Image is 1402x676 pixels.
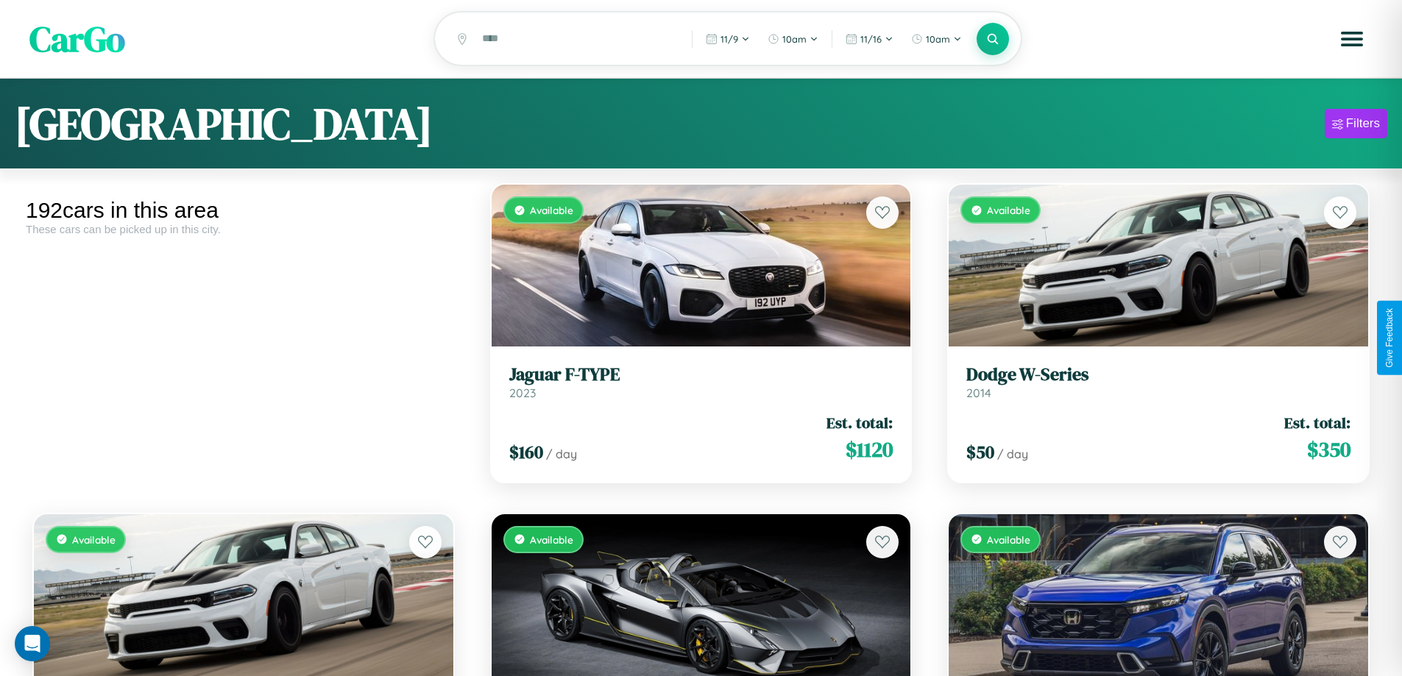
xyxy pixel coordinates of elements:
[1307,435,1350,464] span: $ 350
[72,533,116,546] span: Available
[904,27,969,51] button: 10am
[698,27,757,51] button: 11/9
[530,204,573,216] span: Available
[782,33,807,45] span: 10am
[966,364,1350,385] h3: Dodge W-Series
[966,385,991,400] span: 2014
[530,533,573,546] span: Available
[29,15,125,63] span: CarGo
[509,440,543,464] span: $ 160
[966,440,994,464] span: $ 50
[509,364,893,400] a: Jaguar F-TYPE2023
[546,446,577,461] span: / day
[1346,116,1380,131] div: Filters
[987,533,1030,546] span: Available
[1325,109,1387,138] button: Filters
[860,33,882,45] span: 11 / 16
[838,27,901,51] button: 11/16
[966,364,1350,400] a: Dodge W-Series2014
[509,364,893,385] h3: Jaguar F-TYPE
[721,33,738,45] span: 11 / 9
[760,27,826,51] button: 10am
[15,626,50,661] div: Open Intercom Messenger
[997,446,1028,461] span: / day
[26,198,461,223] div: 192 cars in this area
[846,435,893,464] span: $ 1120
[1284,412,1350,433] span: Est. total:
[987,204,1030,216] span: Available
[509,385,536,400] span: 2023
[15,93,433,154] h1: [GEOGRAPHIC_DATA]
[1384,308,1395,368] div: Give Feedback
[826,412,893,433] span: Est. total:
[26,223,461,235] div: These cars can be picked up in this city.
[1331,18,1373,60] button: Open menu
[926,33,950,45] span: 10am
